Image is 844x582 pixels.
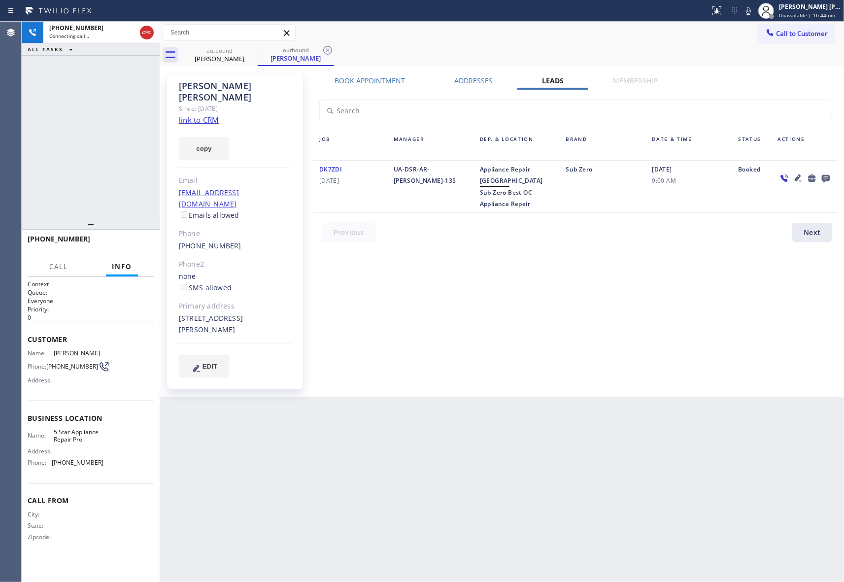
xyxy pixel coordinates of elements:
div: Emilio Andrade [182,44,257,66]
span: ALL TASKS [28,46,63,53]
span: Customer [28,335,154,344]
p: 0 [28,313,154,322]
span: [PERSON_NAME] [54,349,103,357]
div: Actions [772,134,838,157]
span: Phone: [28,459,52,466]
span: Address: [28,377,54,384]
div: [PERSON_NAME] [PERSON_NAME] [179,80,292,103]
span: [DATE] [319,175,382,186]
span: Call to Customer [776,29,828,38]
div: [DATE] [646,164,732,209]
div: none [179,271,292,294]
div: outbound [182,47,257,54]
span: [PHONE_NUMBER] [49,24,103,32]
div: Booked [732,164,772,209]
span: Unavailable | 1h 44min [779,12,835,19]
input: Search [320,100,832,121]
div: Email [179,175,292,186]
span: Zipcode: [28,533,54,541]
p: Everyone [28,297,154,305]
div: Date & Time [646,134,732,157]
div: Manager [388,134,474,157]
div: Brand [560,134,646,157]
div: Phone [179,228,292,240]
div: [PERSON_NAME] [PERSON_NAME] [779,2,841,11]
div: Job [313,134,388,157]
label: Membership [613,76,657,85]
button: copy [179,137,229,160]
span: Address: [28,447,54,455]
button: Call [43,257,74,276]
button: Mute [742,4,755,18]
input: Search [163,25,295,40]
button: ALL TASKS [22,43,83,55]
div: Primary address [179,301,292,312]
label: Addresses [454,76,493,85]
h2: Priority: [28,305,154,313]
span: Name: [28,349,54,357]
span: Business location [28,413,154,423]
h2: Queue: [28,288,154,297]
input: Emails allowed [181,211,187,218]
label: Leads [542,76,564,85]
a: link to CRM [179,115,219,125]
span: Info [112,262,132,271]
div: Since: [DATE] [179,103,292,114]
div: Status [732,134,772,157]
span: Phone: [28,363,46,370]
span: [PHONE_NUMBER] [28,234,90,243]
div: [STREET_ADDRESS][PERSON_NAME] [179,313,292,336]
span: DK7ZDI [319,165,342,173]
div: [PERSON_NAME] [259,54,333,63]
span: EDIT [203,363,217,370]
input: SMS allowed [181,284,187,290]
span: Appliance Repair [GEOGRAPHIC_DATA] [480,165,543,185]
div: Sub Zero [560,164,646,209]
span: Connecting call… [49,33,89,39]
button: EDIT [179,355,229,377]
a: [EMAIL_ADDRESS][DOMAIN_NAME] [179,188,239,208]
label: SMS allowed [179,283,232,292]
div: Phone2 [179,259,292,270]
div: Dep. & Location [474,134,560,157]
label: Emails allowed [179,210,239,220]
span: [PHONE_NUMBER] [46,363,98,370]
button: Info [106,257,138,276]
span: Call From [28,496,154,505]
div: Emilio Andrade [259,44,333,65]
a: [PHONE_NUMBER] [179,241,241,250]
span: 9:00 AM [652,175,726,186]
label: Book Appointment [335,76,405,85]
span: State: [28,522,54,529]
button: Hang up [140,26,154,39]
button: Call to Customer [759,24,834,43]
div: outbound [259,46,333,54]
div: [PERSON_NAME] [182,54,257,63]
span: Sub Zero Best OC Appliance Repair [480,188,532,208]
span: Name: [28,432,54,439]
div: UA-DSR-AR-[PERSON_NAME]-135 [388,164,474,209]
span: City: [28,511,54,518]
span: Call [49,262,68,271]
h1: Context [28,280,154,288]
span: [PHONE_NUMBER] [52,459,103,466]
span: 5 Star Appliance Repair Pro [54,428,103,444]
